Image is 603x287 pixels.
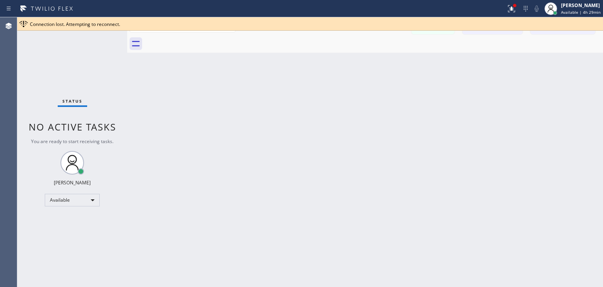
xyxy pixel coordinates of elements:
[30,21,120,28] span: Connection lost. Attempting to reconnect.
[561,2,601,9] div: [PERSON_NAME]
[31,138,113,145] span: You are ready to start receiving tasks.
[531,3,542,14] button: Mute
[62,98,82,104] span: Status
[29,120,116,133] span: No active tasks
[561,9,601,15] span: Available | 4h 29min
[54,179,91,186] div: [PERSON_NAME]
[45,194,100,206] div: Available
